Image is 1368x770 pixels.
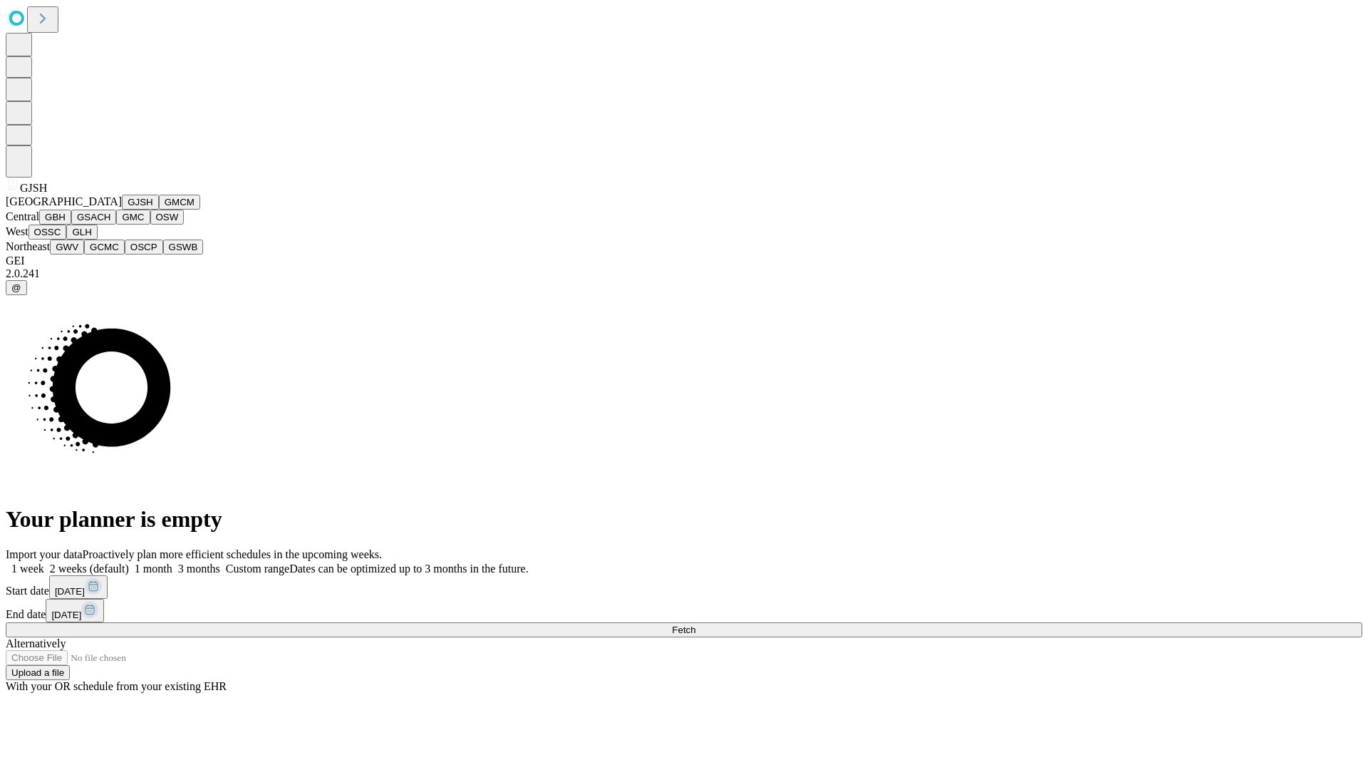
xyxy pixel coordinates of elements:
[6,637,66,650] span: Alternatively
[6,506,1362,533] h1: Your planner is empty
[66,225,97,240] button: GLH
[150,210,185,225] button: OSW
[83,548,382,560] span: Proactively plan more efficient schedules in the upcoming weeks.
[6,240,50,252] span: Northeast
[20,182,47,194] span: GJSH
[116,210,150,225] button: GMC
[6,267,1362,280] div: 2.0.241
[125,240,163,255] button: OSCP
[289,563,528,575] span: Dates can be optimized up to 3 months in the future.
[49,575,108,599] button: [DATE]
[159,195,200,210] button: GMCM
[50,563,129,575] span: 2 weeks (default)
[6,599,1362,622] div: End date
[39,210,71,225] button: GBH
[11,282,21,293] span: @
[6,195,122,207] span: [GEOGRAPHIC_DATA]
[50,240,84,255] button: GWV
[51,610,81,620] span: [DATE]
[71,210,116,225] button: GSACH
[28,225,67,240] button: OSSC
[163,240,204,255] button: GSWB
[84,240,125,255] button: GCMC
[226,563,289,575] span: Custom range
[6,665,70,680] button: Upload a file
[6,225,28,237] span: West
[46,599,104,622] button: [DATE]
[178,563,220,575] span: 3 months
[6,255,1362,267] div: GEI
[11,563,44,575] span: 1 week
[122,195,159,210] button: GJSH
[55,586,85,597] span: [DATE]
[672,625,695,635] span: Fetch
[6,280,27,295] button: @
[6,548,83,560] span: Import your data
[6,210,39,222] span: Central
[6,680,227,692] span: With your OR schedule from your existing EHR
[135,563,172,575] span: 1 month
[6,575,1362,599] div: Start date
[6,622,1362,637] button: Fetch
